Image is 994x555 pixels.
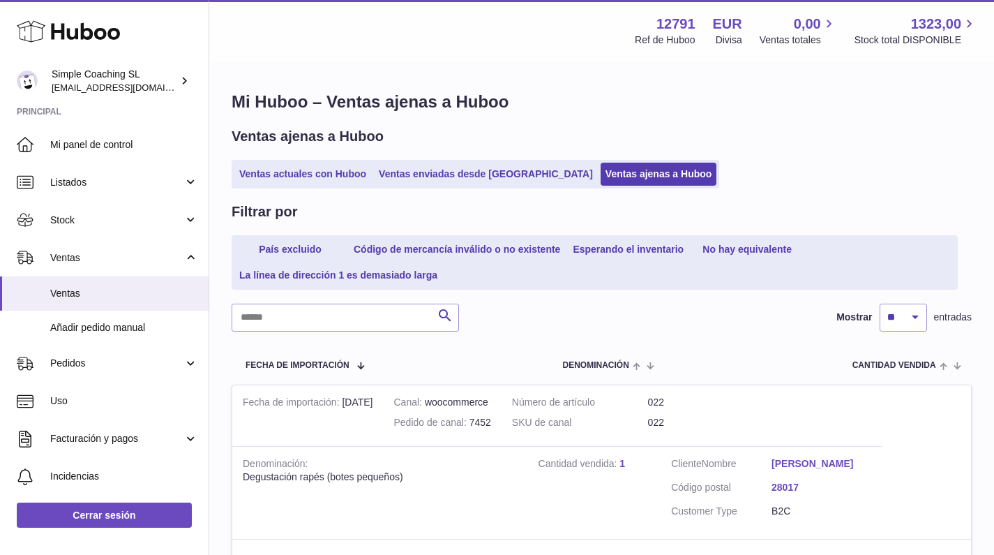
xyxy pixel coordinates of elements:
[52,82,205,93] span: [EMAIL_ADDRESS][DOMAIN_NAME]
[50,214,183,227] span: Stock
[50,321,198,334] span: Añadir pedido manual
[562,361,628,370] span: Denominación
[635,34,695,47] div: Ref de Huboo
[771,457,872,471] a: [PERSON_NAME]
[52,68,177,94] div: Simple Coaching SL
[50,287,198,300] span: Ventas
[794,15,821,34] span: 0,00
[374,163,598,186] a: Ventas enviadas desde [GEOGRAPHIC_DATA]
[349,238,565,261] a: Código de mercancía inválido o no existente
[671,458,702,469] span: Cliente
[713,15,742,34] strong: EUR
[760,34,837,47] span: Ventas totales
[394,396,491,409] div: woocommerce
[568,238,688,261] a: Esperando el inventario
[394,416,491,429] div: 7452
[854,34,977,47] span: Stock total DISPONIBLE
[50,357,183,370] span: Pedidos
[50,394,198,408] span: Uso
[601,163,717,186] a: Ventas ajenas a Huboo
[671,481,771,498] dt: Código postal
[836,311,872,324] label: Mostrar
[671,457,771,474] dt: Nombre
[243,397,342,411] strong: Fecha de importación
[691,238,803,261] a: No hay equivalente
[911,15,961,34] span: 1323,00
[771,481,872,494] a: 28017
[619,458,625,469] a: 1
[17,503,192,528] a: Cerrar sesión
[512,416,648,429] dt: SKU de canal
[771,505,872,518] dd: B2C
[232,91,972,113] h1: Mi Huboo – Ventas ajenas a Huboo
[234,238,346,261] a: País excluido
[656,15,695,34] strong: 12791
[539,458,620,473] strong: Cantidad vendida
[50,176,183,189] span: Listados
[234,163,371,186] a: Ventas actuales con Huboo
[232,385,384,447] td: [DATE]
[232,202,297,221] h2: Filtrar por
[50,432,183,445] span: Facturación y pagos
[760,15,837,47] a: 0,00 Ventas totales
[394,397,425,411] strong: Canal
[852,361,936,370] span: Cantidad vendida
[232,127,384,146] h2: Ventas ajenas a Huboo
[243,471,518,484] div: Degustación rapés (botes pequeños)
[512,396,648,409] dt: Número de artículo
[671,505,771,518] dt: Customer Type
[246,361,349,370] span: Fecha de importación
[648,396,784,409] dd: 022
[394,417,469,431] strong: Pedido de canal
[648,416,784,429] dd: 022
[50,470,198,483] span: Incidencias
[234,264,442,287] a: La línea de dirección 1 es demasiado larga
[854,15,977,47] a: 1323,00 Stock total DISPONIBLE
[243,458,308,473] strong: Denominación
[17,71,38,91] img: info@simplecoaching.es
[50,251,183,265] span: Ventas
[50,138,198,151] span: Mi panel de control
[934,311,972,324] span: entradas
[716,34,742,47] div: Divisa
